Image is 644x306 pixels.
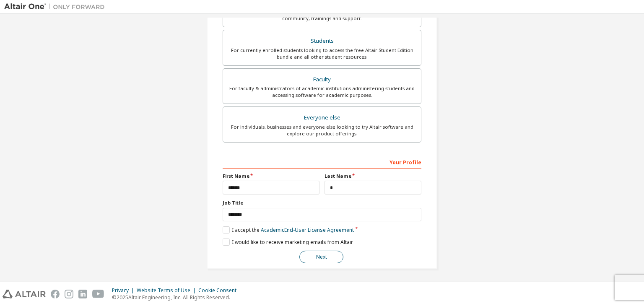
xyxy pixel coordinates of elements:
div: Cookie Consent [198,287,241,294]
img: altair_logo.svg [3,290,46,298]
img: youtube.svg [92,290,104,298]
label: Last Name [325,173,421,179]
div: Privacy [112,287,137,294]
label: I accept the [223,226,354,233]
div: Everyone else [228,112,416,124]
img: facebook.svg [51,290,60,298]
div: Your Profile [223,155,421,169]
div: For faculty & administrators of academic institutions administering students and accessing softwa... [228,85,416,99]
div: Faculty [228,74,416,86]
div: For individuals, businesses and everyone else looking to try Altair software and explore our prod... [228,124,416,137]
img: Altair One [4,3,109,11]
img: instagram.svg [65,290,73,298]
img: linkedin.svg [78,290,87,298]
label: I would like to receive marketing emails from Altair [223,239,353,246]
label: Job Title [223,200,421,206]
div: Website Terms of Use [137,287,198,294]
div: Students [228,35,416,47]
label: First Name [223,173,319,179]
button: Next [299,251,343,263]
a: Academic End-User License Agreement [261,226,354,233]
div: For currently enrolled students looking to access the free Altair Student Edition bundle and all ... [228,47,416,60]
p: © 2025 Altair Engineering, Inc. All Rights Reserved. [112,294,241,301]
